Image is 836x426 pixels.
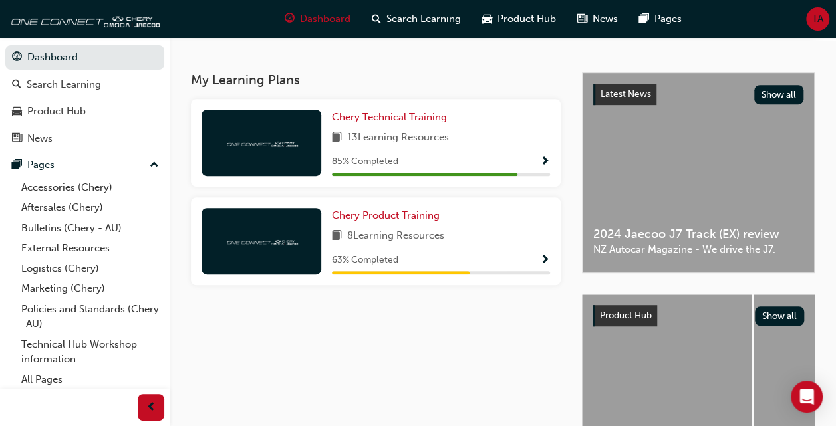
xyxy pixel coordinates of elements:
span: TA [812,11,823,27]
h3: My Learning Plans [191,72,561,88]
span: pages-icon [12,160,22,171]
span: book-icon [332,228,342,245]
span: book-icon [332,130,342,146]
a: car-iconProduct Hub [472,5,567,33]
a: Marketing (Chery) [16,278,164,299]
span: NZ Autocar Magazine - We drive the J7. [593,242,803,257]
a: Latest NewsShow all [593,84,803,105]
a: Aftersales (Chery) [16,197,164,218]
span: guage-icon [12,52,22,64]
span: search-icon [372,11,381,27]
button: DashboardSearch LearningProduct HubNews [5,43,164,153]
span: car-icon [482,11,492,27]
span: car-icon [12,106,22,118]
span: Show Progress [540,255,550,266]
a: Logistics (Chery) [16,259,164,279]
span: News [593,11,618,27]
span: search-icon [12,79,21,91]
a: news-iconNews [567,5,628,33]
span: Chery Product Training [332,209,440,221]
span: guage-icon [285,11,295,27]
img: oneconnect [225,235,298,247]
span: 85 % Completed [332,154,398,169]
a: Search Learning [5,72,164,97]
a: Bulletins (Chery - AU) [16,218,164,239]
span: prev-icon [146,399,156,416]
a: Chery Product Training [332,208,445,223]
div: Search Learning [27,77,101,92]
a: guage-iconDashboard [274,5,361,33]
span: Search Learning [386,11,461,27]
button: Show Progress [540,154,550,170]
img: oneconnect [7,5,160,32]
span: Product Hub [600,310,652,321]
a: External Resources [16,238,164,259]
span: 13 Learning Resources [347,130,449,146]
button: Show all [755,306,805,326]
span: Product Hub [497,11,556,27]
span: 63 % Completed [332,253,398,268]
a: News [5,126,164,151]
div: Product Hub [27,104,86,119]
span: news-icon [12,133,22,145]
a: Dashboard [5,45,164,70]
a: Latest NewsShow all2024 Jaecoo J7 Track (EX) reviewNZ Autocar Magazine - We drive the J7. [582,72,815,273]
button: Pages [5,153,164,177]
button: Show all [754,85,804,104]
div: News [27,131,53,146]
span: up-icon [150,157,159,174]
a: Accessories (Chery) [16,177,164,198]
a: Chery Technical Training [332,110,452,125]
a: Product HubShow all [593,305,804,326]
span: news-icon [577,11,587,27]
a: Product Hub [5,99,164,124]
div: Open Intercom Messenger [791,381,823,413]
span: Latest News [601,88,651,100]
button: Show Progress [540,252,550,268]
span: Pages [654,11,682,27]
button: TA [806,7,829,31]
span: pages-icon [639,11,649,27]
span: Show Progress [540,156,550,168]
a: pages-iconPages [628,5,692,33]
span: Dashboard [300,11,350,27]
img: oneconnect [225,136,298,149]
span: 2024 Jaecoo J7 Track (EX) review [593,227,803,242]
a: All Pages [16,370,164,390]
span: Chery Technical Training [332,111,447,123]
span: 8 Learning Resources [347,228,444,245]
div: Pages [27,158,55,173]
a: Policies and Standards (Chery -AU) [16,299,164,334]
a: search-iconSearch Learning [361,5,472,33]
a: Technical Hub Workshop information [16,334,164,370]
